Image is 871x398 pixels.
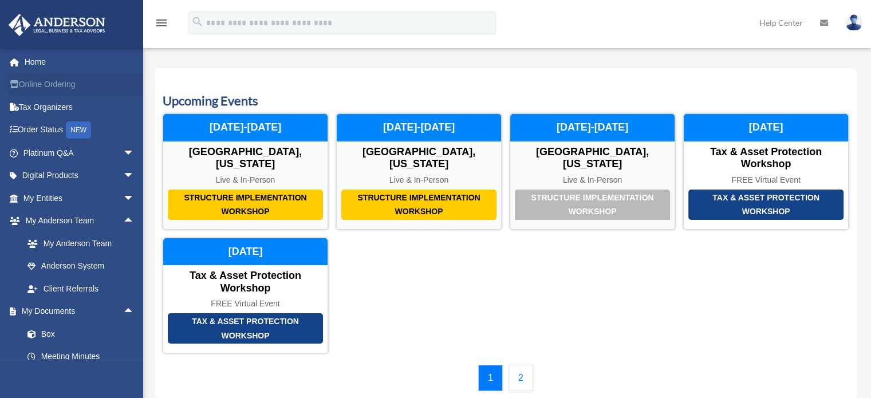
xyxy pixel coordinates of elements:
[8,141,152,164] a: Platinum Q&Aarrow_drop_down
[688,190,844,220] div: Tax & Asset Protection Workshop
[8,210,152,233] a: My Anderson Teamarrow_drop_up
[123,164,146,188] span: arrow_drop_down
[163,238,328,266] div: [DATE]
[155,16,168,30] i: menu
[684,175,848,185] div: FREE Virtual Event
[510,114,675,141] div: [DATE]-[DATE]
[16,345,152,368] a: Meeting Minutes
[8,119,152,142] a: Order StatusNEW
[163,92,849,110] h3: Upcoming Events
[510,113,675,229] a: Structure Implementation Workshop [GEOGRAPHIC_DATA], [US_STATE] Live & In-Person [DATE]-[DATE]
[16,277,152,300] a: Client Referrals
[163,146,328,171] div: [GEOGRAPHIC_DATA], [US_STATE]
[337,146,501,171] div: [GEOGRAPHIC_DATA], [US_STATE]
[8,96,152,119] a: Tax Organizers
[163,113,328,229] a: Structure Implementation Workshop [GEOGRAPHIC_DATA], [US_STATE] Live & In-Person [DATE]-[DATE]
[123,210,146,233] span: arrow_drop_up
[845,14,862,31] img: User Pic
[509,365,533,391] a: 2
[510,175,675,185] div: Live & In-Person
[123,141,146,165] span: arrow_drop_down
[123,300,146,324] span: arrow_drop_up
[155,20,168,30] a: menu
[16,232,152,255] a: My Anderson Team
[515,190,670,220] div: Structure Implementation Workshop
[8,50,152,73] a: Home
[683,113,849,229] a: Tax & Asset Protection Workshop Tax & Asset Protection Workshop FREE Virtual Event [DATE]
[684,114,848,141] div: [DATE]
[163,270,328,294] div: Tax & Asset Protection Workshop
[5,14,109,36] img: Anderson Advisors Platinum Portal
[168,313,323,344] div: Tax & Asset Protection Workshop
[337,114,501,141] div: [DATE]-[DATE]
[478,365,503,391] a: 1
[684,146,848,171] div: Tax & Asset Protection Workshop
[191,15,204,28] i: search
[337,175,501,185] div: Live & In-Person
[341,190,496,220] div: Structure Implementation Workshop
[163,175,328,185] div: Live & In-Person
[163,238,328,353] a: Tax & Asset Protection Workshop Tax & Asset Protection Workshop FREE Virtual Event [DATE]
[163,114,328,141] div: [DATE]-[DATE]
[16,322,152,345] a: Box
[336,113,502,229] a: Structure Implementation Workshop [GEOGRAPHIC_DATA], [US_STATE] Live & In-Person [DATE]-[DATE]
[123,187,146,210] span: arrow_drop_down
[8,73,152,96] a: Online Ordering
[8,187,152,210] a: My Entitiesarrow_drop_down
[8,164,152,187] a: Digital Productsarrow_drop_down
[163,299,328,309] div: FREE Virtual Event
[510,146,675,171] div: [GEOGRAPHIC_DATA], [US_STATE]
[168,190,323,220] div: Structure Implementation Workshop
[16,255,152,278] a: Anderson System
[8,300,152,323] a: My Documentsarrow_drop_up
[66,121,91,139] div: NEW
